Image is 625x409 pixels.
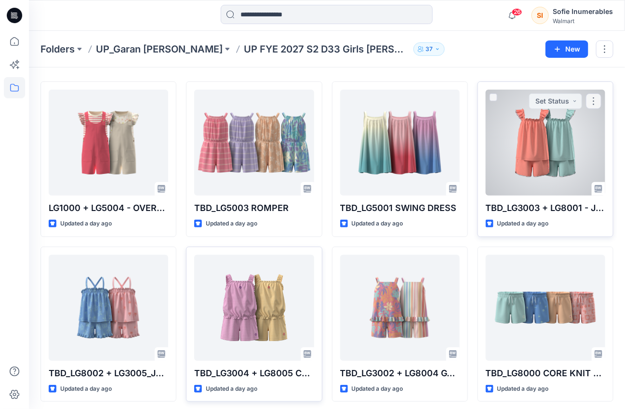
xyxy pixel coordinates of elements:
[340,367,460,380] p: TBD_LG3002 + LG8004 GAUZE TANK AND SHORT SET
[49,201,168,215] p: LG1000 + LG5004 - OVERALL SET
[486,367,605,380] p: TBD_LG8000 CORE KNIT SHORT
[532,7,549,24] div: SI
[352,219,403,229] p: Updated a day ago
[340,255,460,361] a: TBD_LG3002 + LG8004 GAUZE TANK AND SHORT SET
[497,384,549,394] p: Updated a day ago
[486,90,605,196] a: TBD_LG3003 + LG8001 - JERSEY POM POM KNIT SET
[49,255,168,361] a: TBD_LG8002 + LG3005_JACQUARD TANK AND SHORT SET
[545,40,588,58] button: New
[340,201,460,215] p: TBD_LG5001 SWING DRESS
[206,384,257,394] p: Updated a day ago
[194,90,314,196] a: TBD_LG5003 ROMPER
[60,384,112,394] p: Updated a day ago
[60,219,112,229] p: Updated a day ago
[96,42,223,56] a: UP_Garan [PERSON_NAME]
[40,42,75,56] a: Folders
[49,90,168,196] a: LG1000 + LG5004 - OVERALL SET
[194,367,314,380] p: TBD_LG3004 + LG8005 CRINKLE TANK AND SHORT KNIT SET
[340,90,460,196] a: TBD_LG5001 SWING DRESS
[352,384,403,394] p: Updated a day ago
[244,42,410,56] p: UP FYE 2027 S2 D33 Girls [PERSON_NAME]
[486,201,605,215] p: TBD_LG3003 + LG8001 - JERSEY POM POM KNIT SET
[206,219,257,229] p: Updated a day ago
[497,219,549,229] p: Updated a day ago
[49,367,168,380] p: TBD_LG8002 + LG3005_JACQUARD TANK AND SHORT SET
[413,42,445,56] button: 37
[194,201,314,215] p: TBD_LG5003 ROMPER
[194,255,314,361] a: TBD_LG3004 + LG8005 CRINKLE TANK AND SHORT KNIT SET
[553,17,613,25] div: Walmart
[553,6,613,17] div: Sofie Inumerables
[486,255,605,361] a: TBD_LG8000 CORE KNIT SHORT
[512,8,522,16] span: 26
[426,44,433,54] p: 37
